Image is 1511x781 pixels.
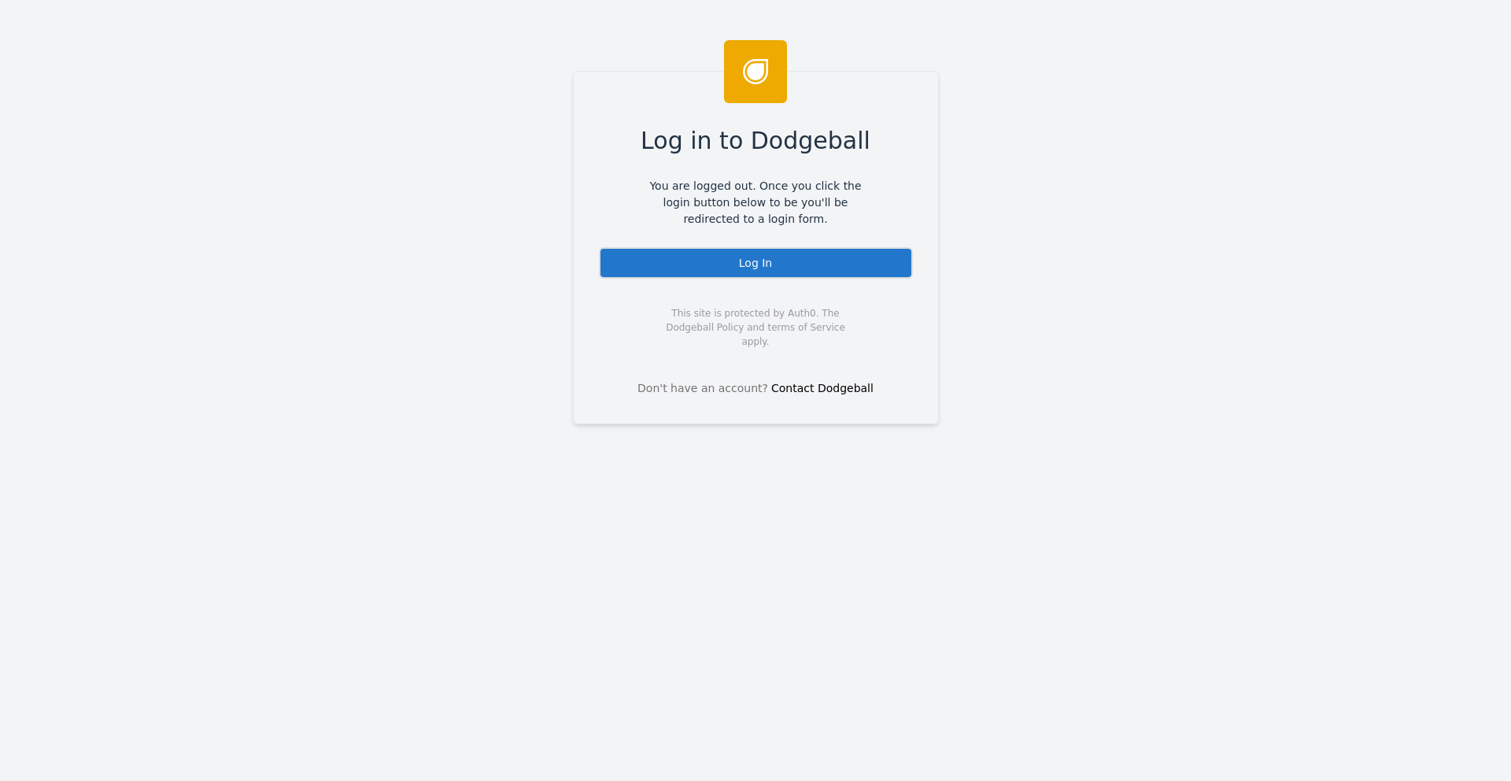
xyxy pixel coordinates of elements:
[652,306,859,349] span: This site is protected by Auth0. The Dodgeball Policy and terms of Service apply.
[641,123,870,158] span: Log in to Dodgeball
[771,382,874,394] a: Contact Dodgeball
[637,380,768,397] span: Don't have an account?
[638,178,874,228] span: You are logged out. Once you click the login button below to be you'll be redirected to a login f...
[599,247,913,279] div: Log In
